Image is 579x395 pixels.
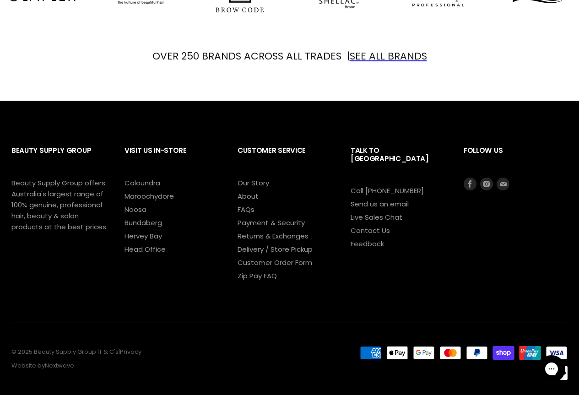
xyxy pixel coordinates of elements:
[152,49,350,63] font: OVER 250 BRANDS ACROSS ALL TRADES |
[350,49,427,63] a: SEE ALL BRANDS
[351,199,409,209] a: Send us an email
[351,139,445,185] h2: Talk to [GEOGRAPHIC_DATA]
[238,258,312,267] a: Customer Order Form
[99,347,119,356] a: T & C's
[238,244,313,254] a: Delivery / Store Pickup
[124,231,162,241] a: Hervey Bay
[124,178,160,188] a: Caloundra
[351,239,384,249] a: Feedback
[11,349,340,369] p: © 2025 Beauty Supply Group | | Website by
[124,205,146,214] a: Noosa
[45,361,74,370] a: Nextwave
[238,139,332,177] h2: Customer Service
[124,191,174,201] a: Maroochydore
[351,212,402,222] a: Live Sales Chat
[11,178,106,233] p: Beauty Supply Group offers Australia's largest range of 100% genuine, professional hair, beauty &...
[238,271,277,281] a: Zip Pay FAQ
[351,226,390,235] a: Contact Us
[238,178,269,188] a: Our Story
[238,205,254,214] a: FAQs
[238,218,305,227] a: Payment & Security
[464,139,568,177] h2: Follow us
[124,244,166,254] a: Head Office
[124,218,162,227] a: Bundaberg
[533,352,570,386] iframe: Gorgias live chat messenger
[238,231,308,241] a: Returns & Exchanges
[124,139,219,177] h2: Visit Us In-Store
[351,186,424,195] a: Call [PHONE_NUMBER]
[120,347,141,356] a: Privacy
[11,139,106,177] h2: Beauty Supply Group
[238,191,259,201] a: About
